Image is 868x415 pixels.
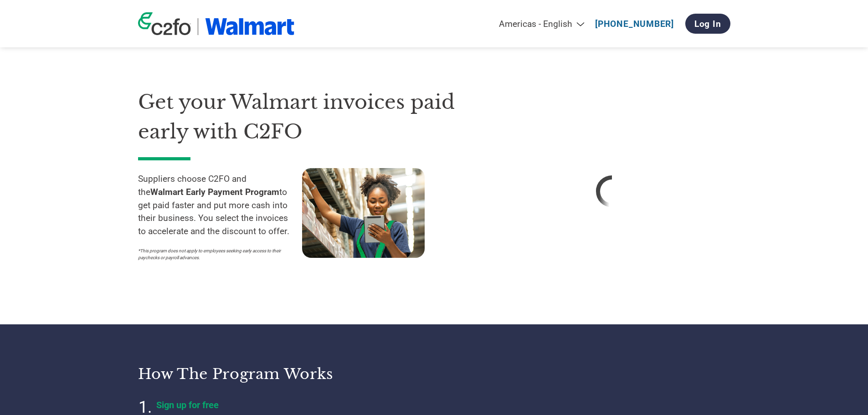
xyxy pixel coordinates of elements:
img: c2fo logo [138,12,191,35]
a: [PHONE_NUMBER] [595,19,674,29]
h1: Get your Walmart invoices paid early with C2FO [138,87,466,146]
p: Suppliers choose C2FO and the to get paid faster and put more cash into their business. You selec... [138,173,302,238]
img: supply chain worker [302,168,425,258]
a: Log In [685,14,730,34]
img: Walmart [205,18,295,35]
p: *This program does not apply to employees seeking early access to their paychecks or payroll adva... [138,247,293,261]
strong: Walmart Early Payment Program [150,187,279,197]
h4: Sign up for free [156,400,384,410]
h3: How the program works [138,365,423,383]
